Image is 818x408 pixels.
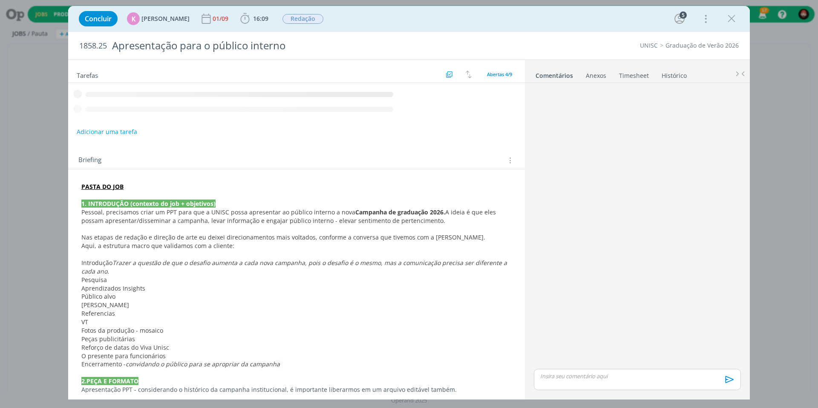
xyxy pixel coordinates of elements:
[213,16,230,22] div: 01/09
[81,292,115,300] span: Público alvo
[81,360,126,368] span: Encerramento -
[355,208,445,216] strong: Campanha de graduação 2026.
[81,318,88,326] span: VT
[85,15,112,22] span: Concluir
[253,14,268,23] span: 16:09
[81,309,115,317] span: Referencias
[277,360,280,368] em: a
[282,14,324,24] button: Redação
[665,41,739,49] a: Graduação de Verão 2026
[81,208,355,216] span: Pessoal, precisamos criar um PPT para que a UNISC possa apresentar ao público interno a nova
[81,343,169,351] span: Reforço de datas do Viva Unisc
[673,12,686,26] button: 5
[81,276,107,284] span: Pesquisa
[81,335,135,343] span: Peças publicitárias
[81,259,112,267] span: Introdução
[81,259,509,275] em: Trazer a questão de que o desafio aumenta a cada nova campanha, pois o desafio é o mesmo, mas a c...
[77,69,98,80] span: Tarefas
[81,208,498,225] span: A ideia é que eles possam apresentar/disseminar a campanha, levar informação e engajar público in...
[81,326,163,334] span: Fotos da produção - mosaico
[79,41,107,51] span: 1858.25
[81,301,129,309] span: [PERSON_NAME]
[127,12,190,25] button: K[PERSON_NAME]
[586,71,606,80] div: Anexos
[661,68,687,80] a: Histórico
[640,41,658,49] a: UNISC
[81,352,166,360] span: O presente para funcionários
[109,35,461,56] div: Apresentação para o público interno
[76,124,138,140] button: Adicionar uma tarefa
[81,385,512,394] p: Apresentação PPT - considerando o histórico da campanha institucional, é importante liberarmos em...
[127,12,140,25] div: K
[619,68,649,80] a: Timesheet
[141,16,190,22] span: [PERSON_NAME]
[238,12,271,26] button: 16:09
[79,11,118,26] button: Concluir
[466,71,472,78] img: arrow-down-up.svg
[282,14,323,24] span: Redação
[81,183,124,191] a: PASTA DO JOB
[81,242,234,250] span: Aqui, a estrutura macro que validamos com a cliente:
[81,233,485,241] span: Nas etapas de redação e direção de arte eu deixei direcionamentos mais voltados, conforme a conve...
[680,11,687,19] div: 5
[535,68,573,80] a: Comentários
[81,377,138,385] strong: 2.PEÇA E FORMATO
[126,360,277,368] em: convidando o público para se apropriar da campanh
[81,200,216,208] strong: 1. INTRODUÇÃO (contexto do job + objetivos)
[487,71,512,77] span: Abertas 4/9
[68,6,750,399] div: dialog
[81,284,145,292] span: Aprendizados Insights
[78,155,101,166] span: Briefing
